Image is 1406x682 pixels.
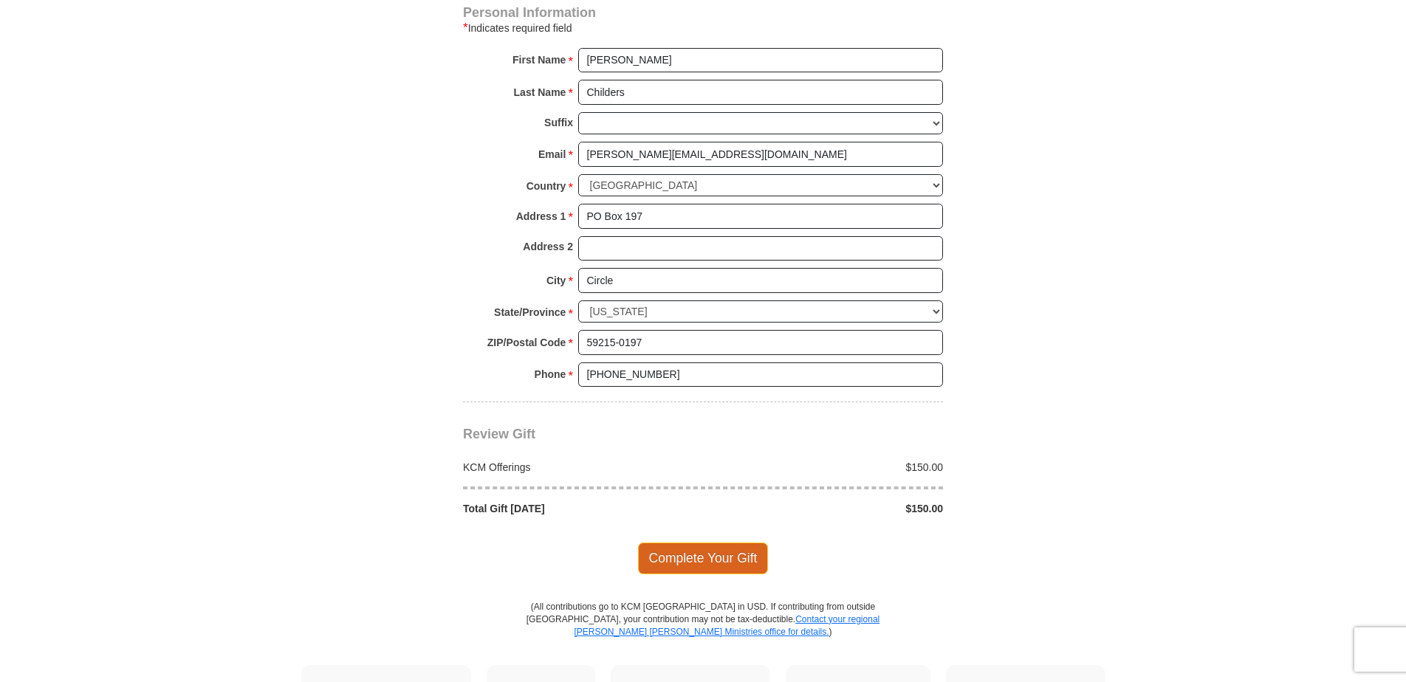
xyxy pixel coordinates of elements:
div: $150.00 [703,460,951,475]
strong: Suffix [544,112,573,133]
strong: Address 1 [516,206,566,227]
div: KCM Offerings [456,460,704,475]
strong: Address 2 [523,236,573,257]
strong: Last Name [514,82,566,103]
div: Total Gift [DATE] [456,501,704,516]
strong: City [546,270,566,291]
strong: Phone [535,364,566,385]
h4: Personal Information [463,7,943,18]
strong: State/Province [494,302,566,323]
strong: ZIP/Postal Code [487,332,566,353]
div: $150.00 [703,501,951,516]
span: Complete Your Gift [638,542,769,573]
span: Review Gift [463,427,535,441]
strong: First Name [512,49,566,70]
strong: Email [538,144,566,165]
strong: Country [527,176,566,196]
p: (All contributions go to KCM [GEOGRAPHIC_DATA] in USD. If contributing from outside [GEOGRAPHIC_D... [526,601,880,665]
a: Contact your regional [PERSON_NAME] [PERSON_NAME] Ministries office for details. [574,614,879,637]
div: Indicates required field [463,19,943,37]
